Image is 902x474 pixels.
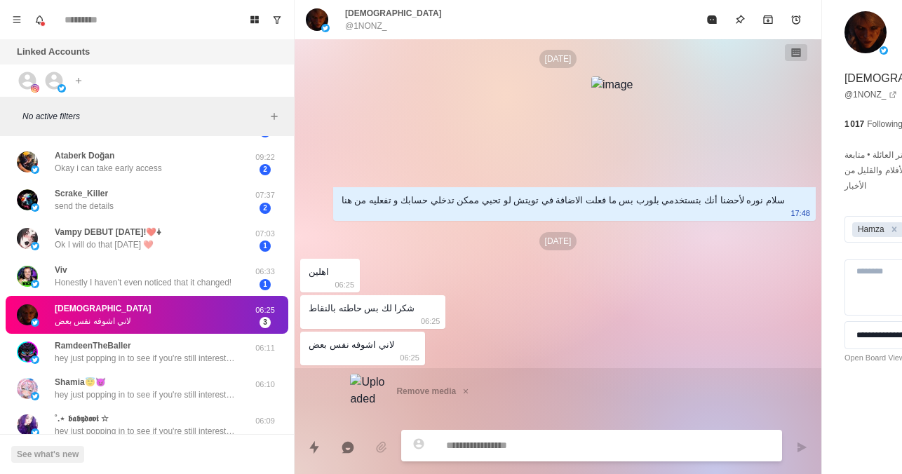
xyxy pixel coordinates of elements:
p: 06:25 [335,277,354,292]
img: picture [31,242,39,250]
p: Okay i can take early access [55,162,162,175]
p: Ok I will do that [DATE] ❤️ [55,238,154,251]
p: Scrake_Killer [55,187,108,200]
img: picture [31,318,39,327]
img: picture [17,304,38,325]
span: 2 [260,203,271,214]
span: 2 [260,164,271,175]
p: Viv [55,264,67,276]
p: 06:33 [248,266,283,278]
img: picture [31,428,39,437]
p: No active filters [22,110,266,123]
p: hey just popping in to see if you're still interested in joining the beta! if a call doesnt work ... [55,425,237,438]
p: ˚.⋆ 𝖇𝖆𝖇𝖞𝖉𝖔𝖛𝖎 ☆ [55,412,109,425]
div: اهلين [309,264,329,280]
p: [DATE] [539,50,577,68]
img: picture [17,378,38,399]
img: picture [31,203,39,212]
p: Vampy DEBUT [DATE]!❤️⸸ [55,226,161,238]
span: 3 [260,317,271,328]
button: Notifications [28,8,51,31]
div: Hamza [854,222,887,237]
button: Reply with AI [334,433,362,461]
p: 1 017 [844,118,864,130]
img: picture [17,189,38,210]
p: [DEMOGRAPHIC_DATA] [345,7,442,20]
p: 06:25 [400,350,419,365]
div: Remove Hamza [887,222,902,237]
button: Show unread conversations [266,8,288,31]
img: picture [17,151,38,172]
img: image [591,76,633,93]
img: picture [31,355,39,364]
button: Quick replies [300,433,328,461]
button: Add filters [266,108,283,125]
button: Remove media [391,378,476,405]
img: picture [31,165,39,174]
p: RamdeenTheBaller [55,339,131,352]
p: Honestly I haven’t even noticed that it changed! [55,276,231,289]
span: 1 [260,279,271,290]
img: picture [58,84,66,93]
img: picture [31,84,39,93]
p: لاني اشوفه نفس بعض [55,315,131,327]
img: picture [31,392,39,400]
img: Uploaded media [350,374,385,409]
p: 06:09 [248,415,283,427]
img: picture [321,24,330,32]
img: picture [880,46,888,55]
button: Board View [243,8,266,31]
div: شكرا لك بس حاطته بالنقاط [309,301,415,316]
p: [DEMOGRAPHIC_DATA] [55,302,152,315]
p: 06:11 [248,342,283,354]
div: لاني اشوفه نفس بعض [309,337,394,353]
button: Mark as read [698,6,726,34]
p: [DATE] [539,232,577,250]
p: 07:37 [248,189,283,201]
p: Linked Accounts [17,45,90,59]
button: Archive [754,6,782,34]
button: See what's new [11,446,84,463]
button: Pin [726,6,754,34]
p: 09:22 [248,151,283,163]
p: @1NONZ_ [345,20,387,32]
span: 1 [260,241,271,252]
img: picture [17,266,38,287]
p: Ataberk Doğan [55,149,114,162]
img: picture [844,11,887,53]
p: hey just popping in to see if you're still interested in joining the beta! if a call doesnt work ... [55,388,237,401]
img: picture [31,280,39,288]
img: picture [306,8,328,31]
p: 06:25 [421,313,440,329]
button: Send message [788,433,816,461]
p: 06:25 [248,304,283,316]
img: picture [17,228,38,249]
div: سلام نوره لأحضنا أنك بتستخدمي بلورب بس ما فعلت الاضافة في تويتش لو تحبي ممكن تدخلي حسابك و تفعليه... [342,193,785,208]
button: Menu [6,8,28,31]
button: Add account [70,72,87,89]
button: Add reminder [782,6,810,34]
img: picture [17,414,38,435]
p: 06:10 [248,379,283,391]
p: Shamia😇😈 [55,376,106,388]
p: hey just popping in to see if you're still interested in joining the beta! if a call doesnt work ... [55,352,237,365]
p: 17:48 [790,205,810,221]
p: 07:03 [248,228,283,240]
a: @1NONZ_ [844,88,898,101]
button: Add media [368,433,396,461]
img: picture [17,341,38,363]
p: send the details [55,200,114,212]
